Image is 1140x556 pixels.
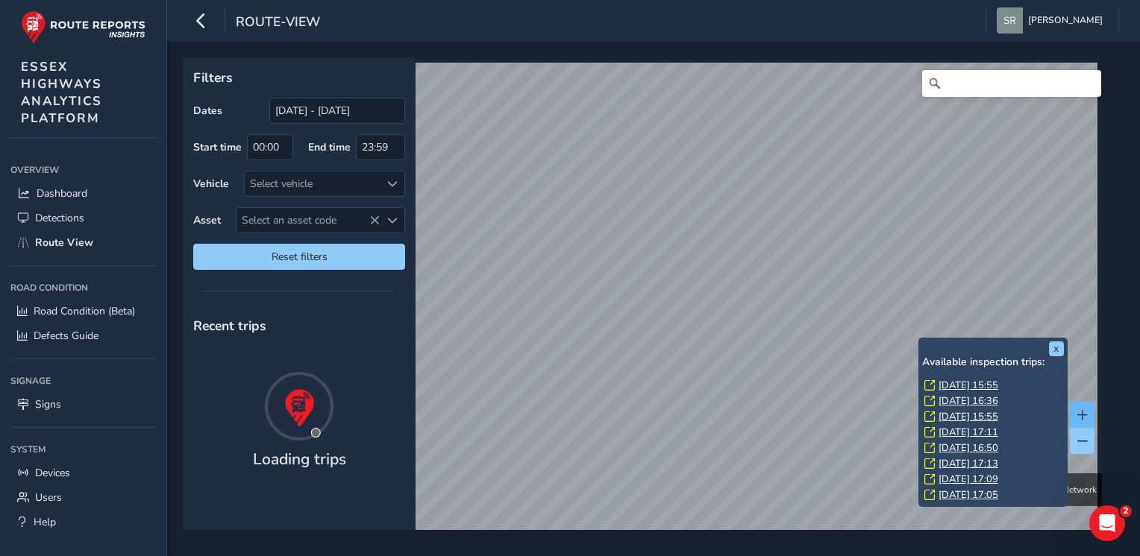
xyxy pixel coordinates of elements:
[10,299,156,323] a: Road Condition (Beta)
[193,104,222,118] label: Dates
[193,68,405,87] p: Filters
[35,211,84,225] span: Detections
[1028,7,1103,34] span: [PERSON_NAME]
[308,140,351,154] label: End time
[237,208,380,233] span: Select an asset code
[939,488,998,502] a: [DATE] 17:05
[939,457,998,470] a: [DATE] 17:13
[35,397,61,411] span: Signs
[193,213,221,227] label: Asset
[1049,341,1064,356] button: x
[193,244,405,270] button: Reset filters
[939,410,998,423] a: [DATE] 15:55
[10,206,156,230] a: Detections
[10,392,156,417] a: Signs
[35,466,70,480] span: Devices
[997,7,1023,34] img: diamond-layout
[21,58,102,127] span: ESSEX HIGHWAYS ANALYTICS PLATFORM
[1089,505,1125,541] iframe: Intercom live chat
[10,461,156,485] a: Devices
[193,177,229,191] label: Vehicle
[34,304,135,318] span: Road Condition (Beta)
[10,181,156,206] a: Dashboard
[37,186,87,200] span: Dashboard
[10,159,156,181] div: Overview
[236,13,320,34] span: route-view
[939,379,998,392] a: [DATE] 15:55
[193,140,242,154] label: Start time
[35,236,93,250] span: Route View
[922,70,1101,97] input: Search
[10,510,156,534] a: Help
[939,441,998,455] a: [DATE] 16:50
[997,7,1108,34] button: [PERSON_NAME]
[35,490,62,505] span: Users
[10,485,156,510] a: Users
[10,230,156,255] a: Route View
[193,317,266,335] span: Recent trips
[245,171,380,196] div: Select vehicle
[1120,505,1132,517] span: 2
[939,426,998,439] a: [DATE] 17:11
[10,370,156,392] div: Signage
[380,208,404,233] div: Select an asset code
[939,473,998,486] a: [DATE] 17:09
[253,450,346,469] h4: Loading trips
[21,10,145,44] img: rr logo
[922,356,1064,369] h6: Available inspection trips:
[10,438,156,461] div: System
[939,504,998,517] a: [DATE] 15:04
[188,63,1097,547] canvas: Map
[939,394,998,408] a: [DATE] 16:36
[34,329,98,343] span: Defects Guide
[10,323,156,348] a: Defects Guide
[1062,484,1097,496] span: Network
[34,515,56,529] span: Help
[204,250,394,264] span: Reset filters
[10,277,156,299] div: Road Condition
